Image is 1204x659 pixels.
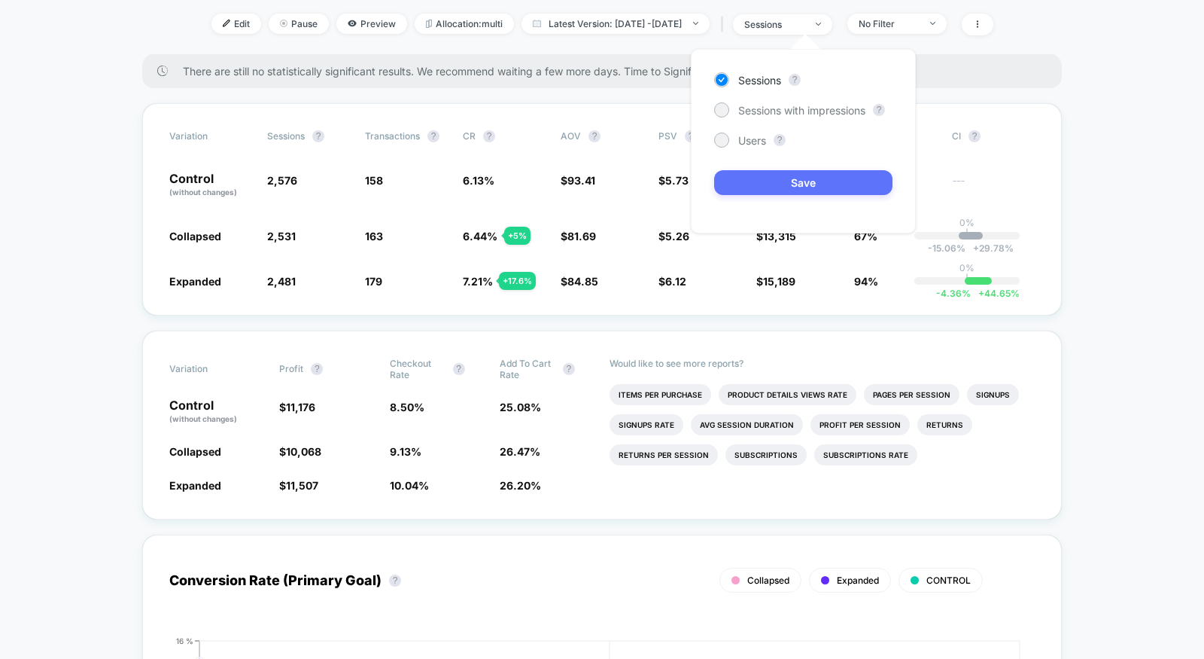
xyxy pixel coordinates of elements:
span: Expanded [837,575,879,586]
span: 6.12 [665,275,686,288]
span: -15.06 % [928,243,965,254]
span: Expanded [169,479,221,492]
span: 158 [365,174,383,187]
span: Users [738,134,766,147]
span: 5.26 [665,230,689,243]
span: Edit [211,14,261,34]
img: end [816,23,821,26]
span: 2,576 [267,174,297,187]
span: 81.69 [567,230,596,243]
span: 7.21 % [463,275,493,288]
span: $ [279,401,315,413]
span: 15,189 [763,275,795,288]
span: 29.78 % [965,243,1014,254]
li: Product Details Views Rate [719,384,856,405]
img: end [693,22,698,25]
p: | [965,228,968,239]
span: 5.73 [665,174,689,187]
li: Returns Per Session [610,444,718,465]
button: ? [968,130,981,142]
span: 2,481 [267,275,296,288]
span: 25.08 % [500,401,541,413]
li: Profit Per Session [810,414,910,435]
span: Profit [279,363,303,374]
span: Preview [336,14,407,34]
span: 44.65 % [971,288,1020,299]
button: ? [312,130,324,142]
img: rebalance [426,20,432,28]
div: + 17.6 % [499,272,536,290]
span: Variation [169,358,252,380]
span: 2,531 [267,230,296,243]
p: Control [169,399,264,425]
p: 0% [959,217,974,228]
span: 11,507 [286,479,318,492]
span: 6.13 % [463,174,494,187]
span: Sessions [267,130,305,142]
span: 26.47 % [500,445,540,458]
span: 93.41 [567,174,595,187]
img: end [280,20,287,27]
span: Transactions [365,130,420,142]
span: Collapsed [169,230,221,243]
span: 8.50 % [390,401,424,413]
span: $ [561,174,595,187]
span: $ [658,174,689,187]
span: 26.20 % [500,479,541,492]
span: Checkout Rate [390,358,445,380]
span: Latest Version: [DATE] - [DATE] [521,14,710,34]
p: 0% [959,262,974,273]
span: + [973,243,979,254]
span: $ [279,479,318,492]
span: (without changes) [169,414,237,423]
span: There are still no statistically significant results. We recommend waiting a few more days . Time... [183,65,1032,78]
p: Would like to see more reports? [610,358,1035,369]
tspan: 16 % [176,636,193,645]
span: 84.85 [567,275,598,288]
span: -4.36 % [936,288,971,299]
span: (without changes) [169,188,237,197]
button: ? [453,363,465,375]
span: $ [279,445,321,458]
span: CONTROL [926,575,971,586]
li: Signups Rate [610,414,683,435]
button: Save [714,170,892,195]
span: Add To Cart Rate [500,358,555,380]
li: Subscriptions Rate [814,444,917,465]
span: $ [561,230,596,243]
span: Sessions [738,74,781,87]
span: PSV [658,130,677,142]
button: ? [588,130,600,142]
span: $ [658,230,689,243]
p: Control [169,172,252,198]
img: calendar [533,20,541,27]
span: Collapsed [747,575,789,586]
button: ? [774,134,786,146]
span: 9.13 % [390,445,421,458]
div: + 5 % [504,227,531,245]
span: 10,068 [286,445,321,458]
span: CR [463,130,476,142]
img: end [930,22,935,25]
img: edit [223,20,230,27]
span: --- [952,176,1035,198]
button: ? [483,130,495,142]
span: 6.44 % [463,230,497,243]
span: + [978,288,984,299]
span: Sessions with impressions [738,104,865,117]
span: Variation [169,130,252,142]
button: ? [389,575,401,587]
button: ? [873,104,885,116]
div: sessions [744,19,804,30]
li: Returns [917,414,972,435]
span: AOV [561,130,581,142]
li: Items Per Purchase [610,384,711,405]
div: No Filter [859,18,919,29]
span: 11,176 [286,401,315,413]
span: $ [561,275,598,288]
p: | [965,273,968,285]
span: 94% [854,275,878,288]
li: Pages Per Session [864,384,959,405]
span: 163 [365,230,383,243]
button: ? [789,74,801,86]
